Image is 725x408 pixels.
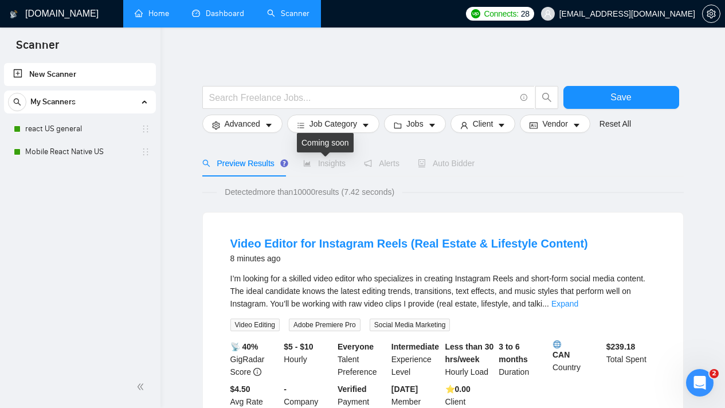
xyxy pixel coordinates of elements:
[230,252,588,265] div: 8 minutes ago
[384,115,446,133] button: folderJobscaret-down
[702,9,720,18] a: setting
[604,340,658,378] div: Total Spent
[338,385,367,394] b: Verified
[303,159,311,167] span: area-chart
[610,90,631,104] span: Save
[443,340,497,378] div: Hourly Load
[202,159,210,167] span: search
[710,369,719,378] span: 2
[230,274,645,308] span: I’m looking for a skilled video editor who specializes in creating Instagram Reels and short-form...
[496,340,550,378] div: Duration
[484,7,518,20] span: Connects:
[284,342,313,351] b: $5 - $10
[394,121,402,130] span: folder
[542,117,567,130] span: Vendor
[335,340,389,378] div: Talent Preference
[303,159,346,168] span: Insights
[230,272,656,310] div: I’m looking for a skilled video editor who specializes in creating Instagram Reels and short-form...
[535,86,558,109] button: search
[450,115,516,133] button: userClientcaret-down
[520,94,528,101] span: info-circle
[297,121,305,130] span: bars
[499,342,528,364] b: 3 to 6 months
[406,117,424,130] span: Jobs
[364,159,372,167] span: notification
[542,299,549,308] span: ...
[202,115,283,133] button: settingAdvancedcaret-down
[230,319,280,331] span: Video Editing
[364,159,399,168] span: Alerts
[471,9,480,18] img: upwork-logo.png
[287,115,379,133] button: barsJob Categorycaret-down
[253,368,261,376] span: info-circle
[4,63,156,86] li: New Scanner
[267,9,309,18] a: searchScanner
[573,121,581,130] span: caret-down
[702,5,720,23] button: setting
[686,369,714,397] iframe: Intercom live chat
[9,98,26,106] span: search
[551,299,578,308] a: Expand
[136,381,148,393] span: double-left
[391,385,418,394] b: [DATE]
[362,121,370,130] span: caret-down
[25,117,134,140] a: react US general
[389,340,443,378] div: Experience Level
[536,92,558,103] span: search
[497,121,505,130] span: caret-down
[445,385,471,394] b: ⭐️ 0.00
[297,133,354,152] div: Coming soon
[212,121,220,130] span: setting
[521,7,530,20] span: 28
[552,340,602,359] b: CAN
[141,147,150,156] span: holder
[550,340,604,378] div: Country
[418,159,426,167] span: robot
[265,121,273,130] span: caret-down
[8,93,26,111] button: search
[391,342,439,351] b: Intermediate
[284,385,287,394] b: -
[25,140,134,163] a: Mobile React Native US
[309,117,357,130] span: Job Category
[428,121,436,130] span: caret-down
[230,342,258,351] b: 📡 40%
[370,319,450,331] span: Social Media Marketing
[530,121,538,130] span: idcard
[7,37,68,61] span: Scanner
[289,319,360,331] span: Adobe Premiere Pro
[13,63,147,86] a: New Scanner
[544,10,552,18] span: user
[418,159,475,168] span: Auto Bidder
[10,5,18,23] img: logo
[225,117,260,130] span: Advanced
[217,186,402,198] span: Detected more than 10000 results (7.42 seconds)
[4,91,156,163] li: My Scanners
[141,124,150,134] span: holder
[281,340,335,378] div: Hourly
[563,86,679,109] button: Save
[202,159,285,168] span: Preview Results
[209,91,515,105] input: Search Freelance Jobs...
[606,342,636,351] b: $ 239.18
[230,385,250,394] b: $4.50
[520,115,590,133] button: idcardVendorcaret-down
[30,91,76,113] span: My Scanners
[279,158,289,168] div: Tooltip anchor
[192,9,244,18] a: dashboardDashboard
[473,117,493,130] span: Client
[230,237,588,250] a: Video Editor for Instagram Reels (Real Estate & Lifestyle Content)
[228,340,282,378] div: GigRadar Score
[445,342,494,364] b: Less than 30 hrs/week
[553,340,561,348] img: 🌐
[338,342,374,351] b: Everyone
[135,9,169,18] a: homeHome
[460,121,468,130] span: user
[599,117,631,130] a: Reset All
